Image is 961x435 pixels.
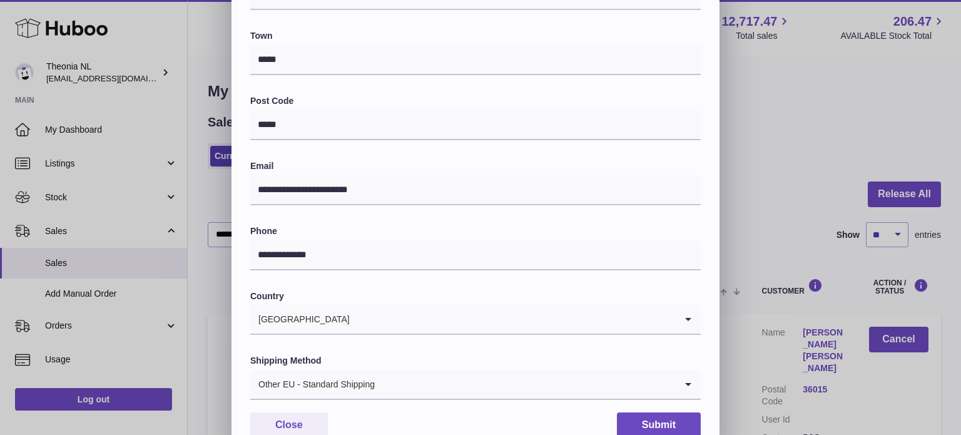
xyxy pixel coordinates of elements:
[250,225,701,237] label: Phone
[250,290,701,302] label: Country
[250,30,701,42] label: Town
[250,305,350,334] span: [GEOGRAPHIC_DATA]
[350,305,676,334] input: Search for option
[375,370,676,399] input: Search for option
[250,160,701,172] label: Email
[250,370,375,399] span: Other EU - Standard Shipping
[250,305,701,335] div: Search for option
[250,95,701,107] label: Post Code
[250,370,701,400] div: Search for option
[250,355,701,367] label: Shipping Method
